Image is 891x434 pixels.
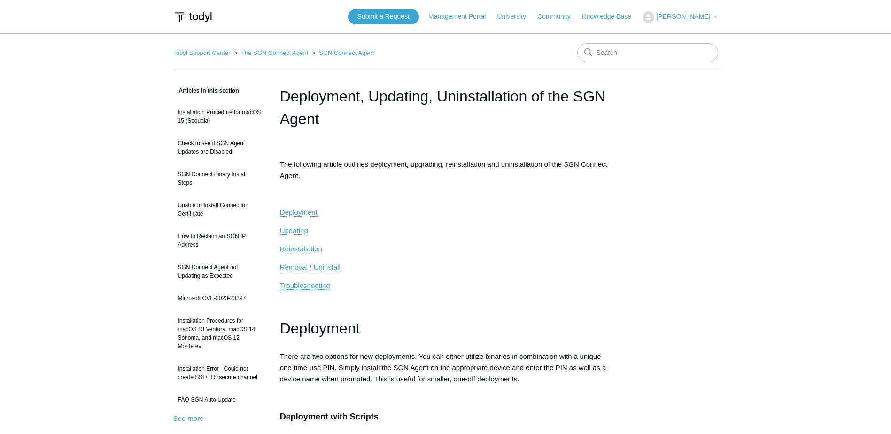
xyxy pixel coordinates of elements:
span: Removal / Uninstall [280,263,341,271]
a: SGN Connect Binary Install Steps [173,165,266,192]
a: SGN Connect Agent [319,49,374,56]
a: Installation Procedures for macOS 13 Ventura, macOS 14 Sonoma, and macOS 12 Monterey [173,312,266,355]
a: Removal / Uninstall [280,263,341,271]
a: FAQ-SGN Auto Update [173,391,266,409]
li: Todyl Support Center [173,49,232,56]
a: Unable to Install Connection Certificate [173,196,266,223]
a: The SGN Connect Agent [241,49,308,56]
span: There are two options for new deployments. You can either utilize binaries in combination with a ... [280,352,606,383]
input: Search [577,43,718,62]
span: Deployment with Scripts [280,412,379,421]
a: University [497,12,535,22]
a: Reinstallation [280,245,322,253]
span: Updating [280,226,308,234]
a: Deployment [280,208,318,217]
a: How to Reclaim an SGN IP Address [173,227,266,254]
a: Check to see if SGN Agent Updates are Disabled [173,134,266,161]
a: Troubleshooting [280,281,330,290]
span: [PERSON_NAME] [656,13,710,20]
img: Todyl Support Center Help Center home page [173,8,213,26]
a: Updating [280,226,308,235]
span: The following article outlines deployment, upgrading, reinstallation and uninstallation of the SG... [280,160,607,179]
a: Knowledge Base [582,12,641,22]
a: Installation Procedure for macOS 15 (Sequoia) [173,103,266,130]
a: Microsoft CVE-2023-23397 [173,289,266,307]
li: SGN Connect Agent [310,49,374,56]
a: See more [173,414,204,422]
a: Management Portal [428,12,495,22]
span: Deployment [280,320,360,337]
a: Todyl Support Center [173,49,231,56]
li: The SGN Connect Agent [232,49,310,56]
a: Submit a Request [348,9,419,24]
a: Community [537,12,580,22]
a: SGN Connect Agent not Updating as Expected [173,258,266,285]
span: Troubleshooting [280,281,330,289]
a: Installation Error - Could not create SSL/TLS secure channel [173,360,266,386]
span: Articles in this section [173,87,239,94]
h1: Deployment, Updating, Uninstallation of the SGN Agent [280,85,612,130]
button: [PERSON_NAME] [643,11,718,23]
span: Deployment [280,208,318,216]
